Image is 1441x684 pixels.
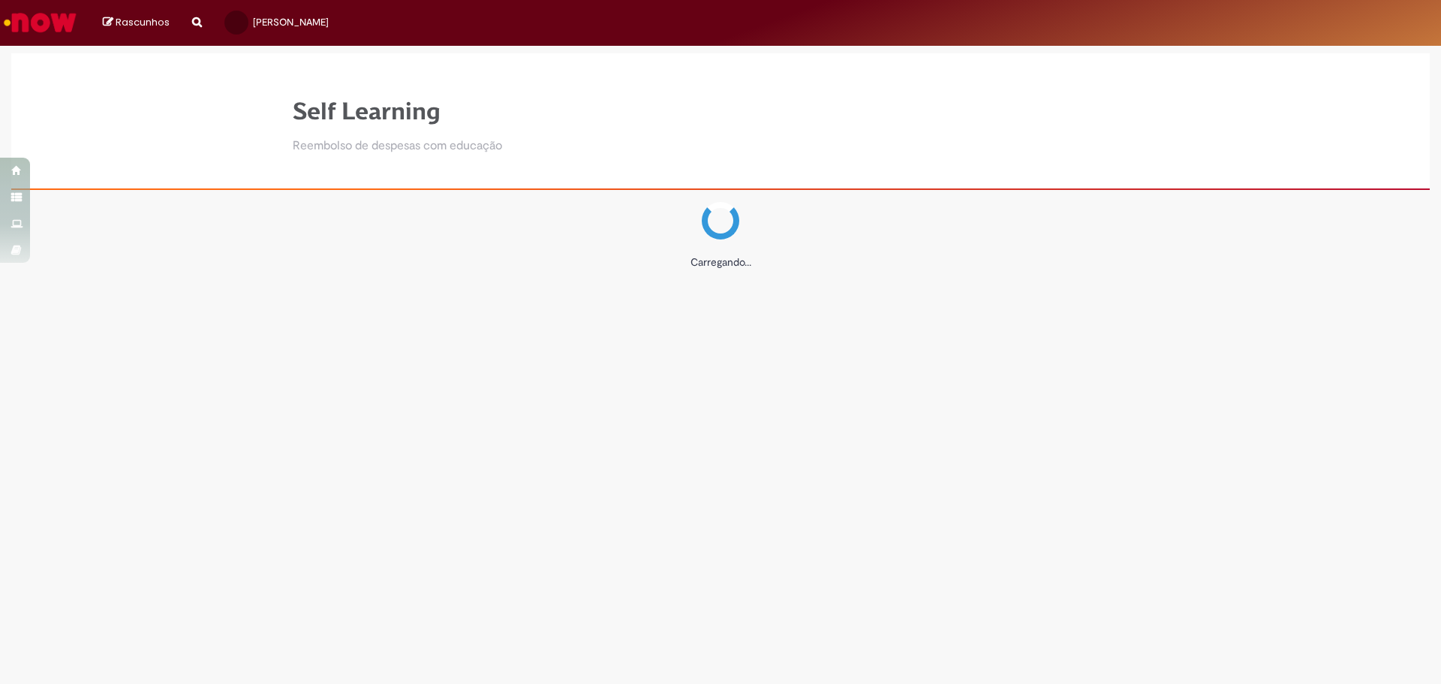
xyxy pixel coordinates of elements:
[293,255,1148,270] center: Carregando...
[2,8,79,38] img: ServiceNow
[253,16,329,29] span: [PERSON_NAME]
[103,16,170,30] a: Rascunhos
[293,140,502,153] h2: Reembolso de despesas com educação
[293,98,502,125] h1: Self Learning
[116,15,170,29] span: Rascunhos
